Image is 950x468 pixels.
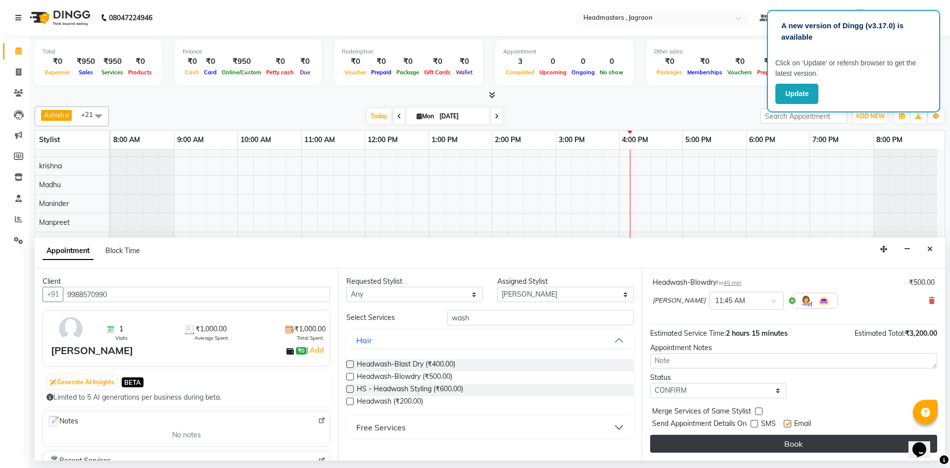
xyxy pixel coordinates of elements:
a: 10:00 AM [238,133,274,147]
div: ₹0 [342,56,369,67]
span: Nandani [39,237,65,246]
span: Ashish [44,111,64,119]
span: Vouchers [725,69,755,76]
a: 7:00 PM [810,133,841,147]
img: logo [25,4,93,32]
a: 5:00 PM [683,133,714,147]
span: 1 [119,324,123,334]
span: ADD NEW [855,112,885,120]
span: Mon [414,112,436,120]
div: Total [43,48,154,56]
span: Package [394,69,422,76]
div: 0 [597,56,626,67]
span: HS - Headwash Styling (₹600.00) [357,384,463,396]
div: 0 [569,56,597,67]
span: +21 [81,110,100,118]
input: Search by service name [447,310,634,325]
div: Limited to 5 AI generations per business during beta. [47,392,326,403]
span: krishna [39,161,62,170]
div: Assigned Stylist [497,276,633,287]
span: Recent Services [47,455,111,467]
span: Total Spent [297,334,323,342]
button: ADD NEW [853,109,887,123]
span: Estimated Service Time: [650,329,726,338]
button: Update [775,84,818,104]
div: 0 [537,56,569,67]
div: 3 [503,56,537,67]
span: BETA [122,377,143,387]
div: Select Services [339,312,439,323]
div: ₹950 [219,56,264,67]
span: | [306,344,326,356]
div: ₹0 [126,56,154,67]
span: Karan [39,143,58,152]
a: 11:00 AM [302,133,337,147]
span: Cash [183,69,201,76]
span: Manpreet [39,218,70,227]
span: Due [297,69,313,76]
iframe: chat widget [908,428,940,458]
div: ₹0 [394,56,422,67]
div: Free Services [356,421,406,433]
div: Finance [183,48,314,56]
button: Hair [350,331,629,349]
a: 8:00 PM [874,133,905,147]
img: Hairdresser.png [800,295,812,307]
span: Products [126,69,154,76]
div: ₹0 [422,56,453,67]
span: Packages [654,69,685,76]
div: ₹0 [43,56,73,67]
div: ₹950 [73,56,99,67]
div: ₹0 [725,56,755,67]
div: ₹0 [685,56,725,67]
span: Voucher [342,69,369,76]
a: 9:00 AM [175,133,206,147]
div: Client [43,276,330,287]
b: 08047224946 [109,4,152,32]
div: ₹0 [183,56,201,67]
a: 4:00 PM [619,133,651,147]
span: Petty cash [264,69,296,76]
button: +91 [43,287,63,302]
p: A new version of Dingg (v3.17.0) is available [781,20,926,43]
span: Notes [47,415,78,428]
span: Email [794,418,811,431]
span: Headwash-Blowdry (₹500.00) [357,371,452,384]
input: 2025-09-01 [436,109,486,124]
div: Hair [356,334,372,346]
a: 2:00 PM [492,133,523,147]
span: Completed [503,69,537,76]
a: x [64,111,69,119]
span: No show [597,69,626,76]
div: ₹0 [264,56,296,67]
div: Requested Stylist [346,276,482,287]
img: Shivangi Jagraon [852,9,869,26]
div: ₹0 [369,56,394,67]
span: Madhu [39,180,61,189]
div: [PERSON_NAME] [51,343,133,358]
a: 3:00 PM [556,133,587,147]
span: 45 min [723,279,742,286]
span: Online/Custom [219,69,264,76]
div: Status [650,372,786,383]
img: avatar [56,314,85,343]
img: Interior.png [818,295,830,307]
span: Merge Services of Same Stylist [652,406,751,418]
span: Expenses [43,69,73,76]
div: ₹500.00 [909,277,935,288]
a: 12:00 PM [365,133,400,147]
a: 8:00 AM [111,133,142,147]
button: Generate AI Insights [47,375,117,389]
div: Redemption [342,48,475,56]
span: Upcoming [537,69,569,76]
span: Block Time [105,246,140,255]
a: 6:00 PM [747,133,778,147]
span: SMS [761,418,776,431]
small: for [716,279,742,286]
span: [PERSON_NAME] [653,296,706,306]
button: Free Services [350,418,629,436]
div: ₹0 [654,56,685,67]
div: ₹950 [99,56,126,67]
span: ₹1,000.00 [195,324,227,334]
div: ₹0 [201,56,219,67]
